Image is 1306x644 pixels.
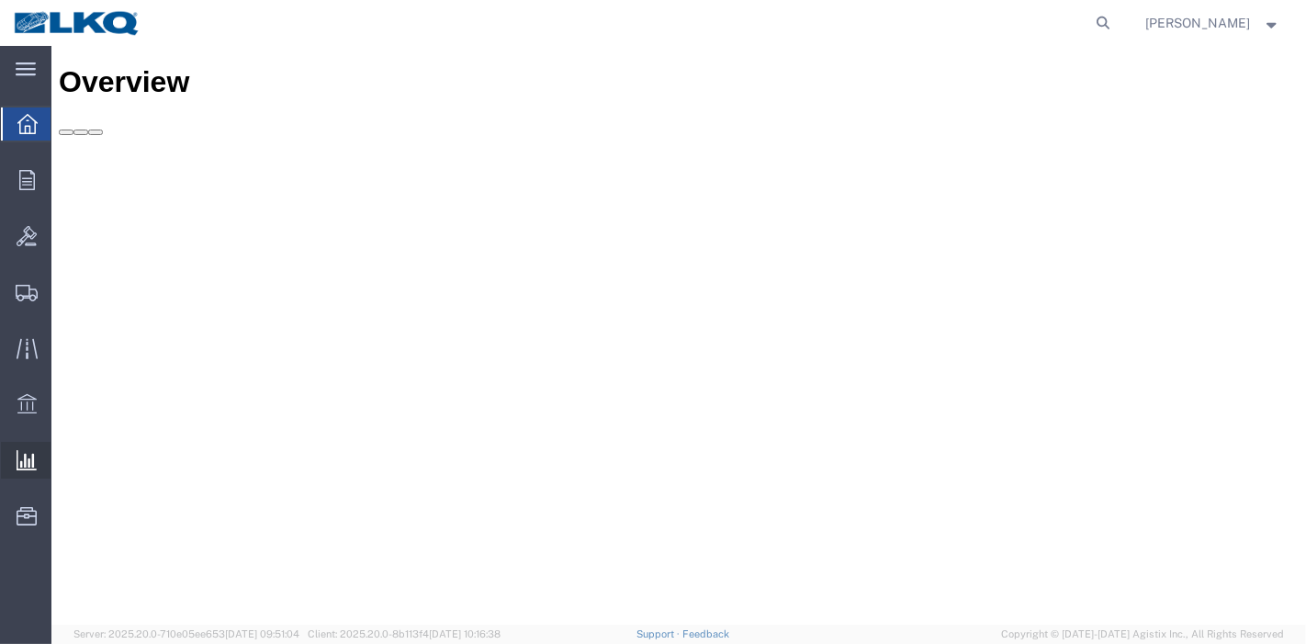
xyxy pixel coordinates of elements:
span: [DATE] 09:51:04 [225,628,299,639]
img: logo [13,9,141,37]
button: [PERSON_NAME] [1145,12,1281,34]
a: Feedback [682,628,729,639]
iframe: FS Legacy Container [51,46,1306,625]
a: Support [636,628,682,639]
span: Client: 2025.20.0-8b113f4 [308,628,501,639]
span: [DATE] 10:16:38 [429,628,501,639]
span: Praveen Nagaraj [1146,13,1251,33]
span: Copyright © [DATE]-[DATE] Agistix Inc., All Rights Reserved [1001,627,1284,642]
span: Server: 2025.20.0-710e05ee653 [73,628,299,639]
